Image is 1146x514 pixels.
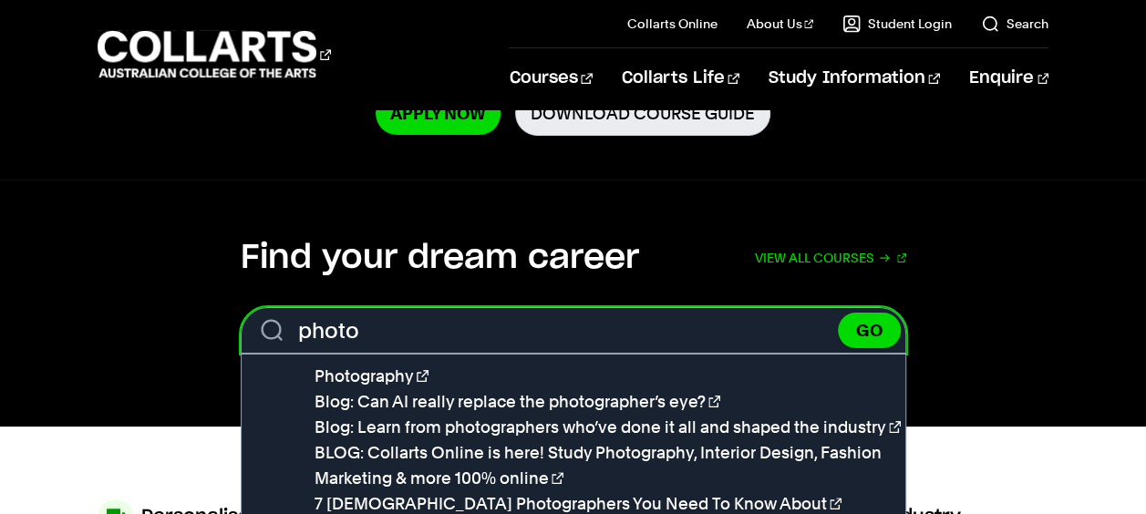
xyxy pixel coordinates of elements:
a: 7 [DEMOGRAPHIC_DATA] Photographers You Need To Know About [315,494,841,513]
a: Courses [509,48,592,108]
a: Student Login [842,15,952,33]
a: Collarts Online [627,15,718,33]
a: Blog: Can AI really replace the photographer’s eye? [315,392,720,411]
a: BLOG: Collarts Online is here! Study Photography, Interior Design, Fashion Marketing & more 100% ... [315,443,882,488]
a: Photography [315,366,428,385]
a: Collarts Life [622,48,739,108]
a: Download Course Guide [515,91,770,136]
input: Search for a course [241,307,906,354]
a: Apply Now [376,92,501,135]
a: Blog: Learn from photographers who’ve done it all and shaped the industry [315,417,901,437]
h2: Find your dream career [241,238,639,278]
div: Go to homepage [98,28,331,80]
a: About Us [747,15,814,33]
a: View all courses [755,238,906,278]
form: Search [241,307,906,354]
a: Search [981,15,1048,33]
a: Study Information [769,48,940,108]
button: GO [838,313,901,348]
a: Enquire [969,48,1048,108]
